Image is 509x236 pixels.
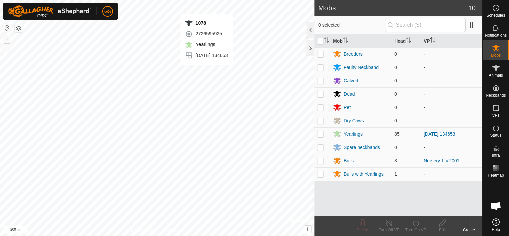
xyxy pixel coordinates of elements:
div: 1078 [185,19,228,27]
a: [DATE] 134653 [424,131,455,137]
span: 0 [394,65,397,70]
div: Pet [344,104,351,111]
div: Spare neckbands [344,144,380,151]
div: Open chat [486,196,506,216]
div: Create [456,227,482,233]
span: i [307,226,308,232]
span: 0 selected [318,22,385,29]
img: Gallagher Logo [8,5,91,17]
a: Contact Us [164,227,184,233]
span: Schedules [486,13,505,17]
div: Bulls with Yearlings [344,171,384,178]
td: - [421,101,482,114]
th: VP [421,35,482,48]
span: Status [490,133,501,137]
span: 0 [394,118,397,123]
td: - [421,87,482,101]
div: Turn On VP [402,227,429,233]
p-sorticon: Activate to sort [343,38,348,44]
a: Help [483,216,509,234]
div: Turn Off VP [376,227,402,233]
span: Notifications [485,33,507,37]
span: 0 [394,51,397,57]
span: 1 [394,171,397,177]
div: Faulty Neckband [344,64,379,71]
td: - [421,47,482,61]
input: Search (S) [385,18,466,32]
div: Dead [344,91,355,98]
span: Delete [357,228,368,232]
span: Animals [489,73,503,77]
td: - [421,74,482,87]
span: 10 [468,3,476,13]
td: - [421,141,482,154]
span: Help [492,228,500,232]
span: Yearlings [194,42,215,47]
span: 0 [394,105,397,110]
button: i [304,226,311,233]
span: Mobs [491,53,501,57]
span: Neckbands [486,93,506,97]
div: Dry Cows [344,117,364,124]
span: VPs [492,113,499,117]
button: + [3,35,11,43]
th: Head [392,35,421,48]
div: Bulls [344,157,354,164]
button: Reset Map [3,24,11,32]
span: 85 [394,131,400,137]
p-sorticon: Activate to sort [430,38,435,44]
span: 0 [394,145,397,150]
a: Nursery 1-VP001 [424,158,459,163]
div: Yearlings [344,131,363,138]
span: 3 [394,158,397,163]
a: Privacy Policy [131,227,156,233]
th: Mob [330,35,392,48]
div: Breeders [344,51,363,58]
span: Infra [492,153,500,157]
td: - [421,167,482,181]
p-sorticon: Activate to sort [406,38,411,44]
td: - [421,61,482,74]
div: 2726595925 [185,30,228,38]
span: GS [104,8,111,15]
button: Map Layers [15,24,23,32]
div: [DATE] 134653 [185,51,228,59]
h2: Mobs [318,4,468,12]
div: Edit [429,227,456,233]
span: 0 [394,78,397,83]
button: – [3,44,11,52]
div: Calved [344,77,358,84]
p-sorticon: Activate to sort [324,38,329,44]
td: - [421,114,482,127]
span: Heatmap [488,173,504,177]
span: 0 [394,91,397,97]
